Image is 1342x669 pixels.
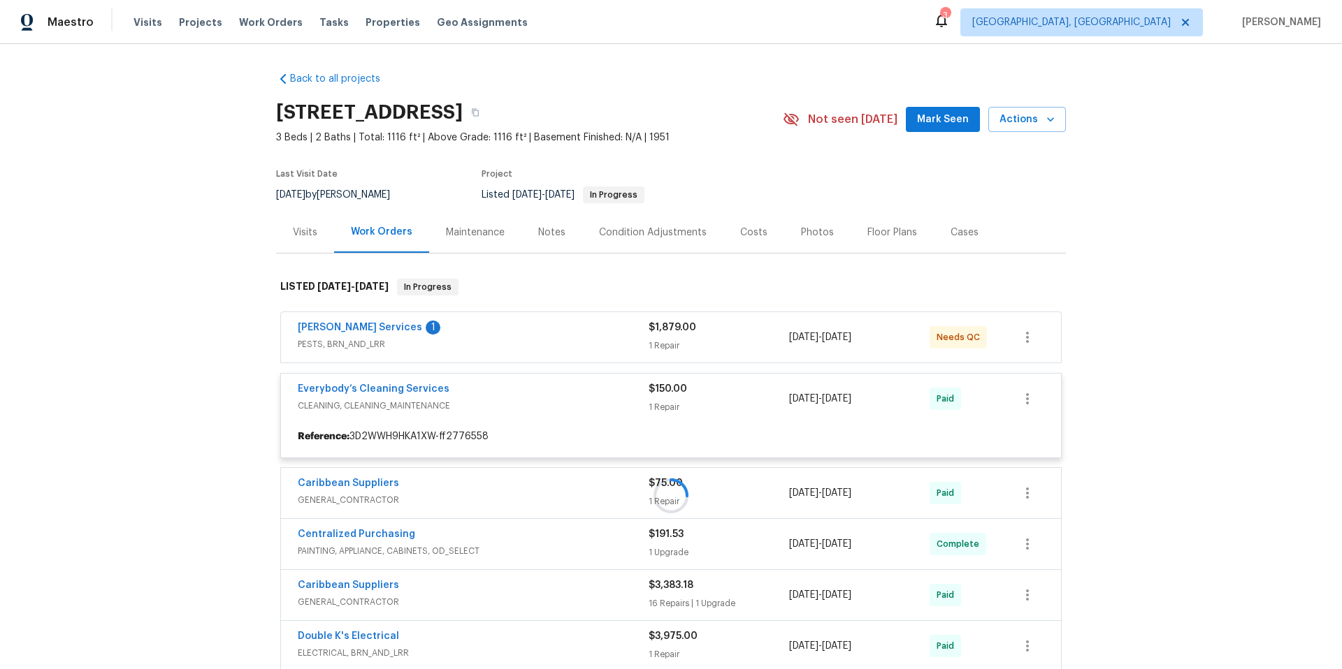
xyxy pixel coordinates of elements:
[512,190,542,200] span: [DATE]
[951,226,979,240] div: Cases
[906,107,980,133] button: Mark Seen
[276,170,338,178] span: Last Visit Date
[179,15,222,29] span: Projects
[276,186,407,203] div: by [PERSON_NAME]
[972,15,1171,29] span: [GEOGRAPHIC_DATA], [GEOGRAPHIC_DATA]
[276,105,463,119] h2: [STREET_ADDRESS]
[351,225,412,239] div: Work Orders
[599,226,707,240] div: Condition Adjustments
[917,111,969,128] span: Mark Seen
[437,15,528,29] span: Geo Assignments
[293,226,317,240] div: Visits
[512,190,575,200] span: -
[801,226,834,240] div: Photos
[446,226,505,240] div: Maintenance
[988,107,1066,133] button: Actions
[1236,15,1321,29] span: [PERSON_NAME]
[867,226,917,240] div: Floor Plans
[134,15,162,29] span: Visits
[482,190,644,200] span: Listed
[538,226,565,240] div: Notes
[808,112,897,126] span: Not seen [DATE]
[276,131,783,145] span: 3 Beds | 2 Baths | Total: 1116 ft² | Above Grade: 1116 ft² | Basement Finished: N/A | 1951
[1000,111,1055,128] span: Actions
[584,191,643,199] span: In Progress
[482,170,512,178] span: Project
[239,15,303,29] span: Work Orders
[740,226,767,240] div: Costs
[276,72,410,86] a: Back to all projects
[545,190,575,200] span: [DATE]
[319,17,349,27] span: Tasks
[940,8,950,22] div: 3
[48,15,94,29] span: Maestro
[276,190,305,200] span: [DATE]
[366,15,420,29] span: Properties
[463,100,488,125] button: Copy Address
